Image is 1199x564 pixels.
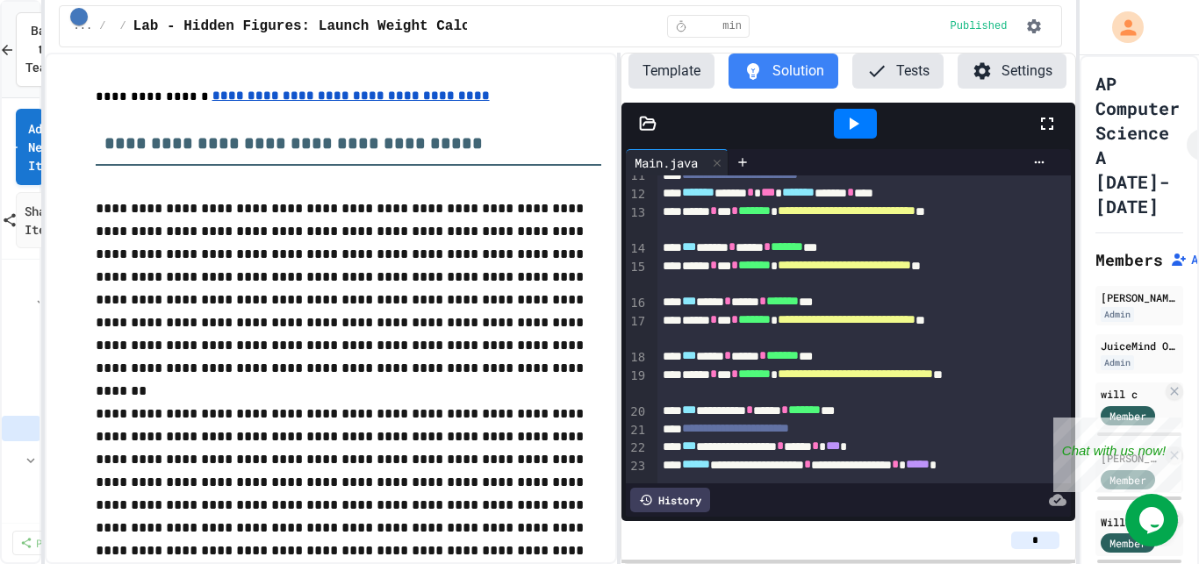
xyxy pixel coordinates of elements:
[16,192,46,248] a: Share Items
[626,349,648,368] div: 18
[729,54,838,89] button: Solution
[1101,338,1178,353] div: JuiceMind Official
[133,16,521,37] span: Lab - Hidden Figures: Launch Weight Calculator
[1125,494,1181,546] iframe: chat widget
[852,54,944,89] button: Tests
[626,313,648,349] div: 17
[626,259,648,295] div: 15
[1109,535,1146,551] span: Member
[1109,408,1146,424] span: Member
[119,19,126,33] span: /
[1053,418,1181,492] iframe: chat widget
[626,153,707,172] div: Main.java
[1094,7,1148,47] div: My Account
[1101,386,1162,402] div: will c
[628,54,714,89] button: Template
[1101,307,1134,322] div: Admin
[951,19,1015,33] div: Content is published and visible to students
[626,422,648,440] div: 21
[12,531,87,555] a: Publish
[626,368,648,403] div: 19
[99,19,105,33] span: /
[951,19,1008,33] span: Published
[1101,289,1178,305] div: [PERSON_NAME]
[626,186,648,204] div: 12
[1101,355,1134,370] div: Admin
[630,488,710,512] div: History
[626,240,648,259] div: 14
[722,19,742,33] span: min
[626,149,729,175] div: Main.java
[1101,514,1162,530] div: Willow [PERSON_NAME]
[958,54,1066,89] button: Settings
[16,12,46,87] button: Back to Teams
[16,109,44,185] a: Add New Item
[1095,247,1163,272] h2: Members
[626,439,648,458] div: 22
[1095,71,1180,218] h1: AP Computer Science A [DATE]-[DATE]
[626,458,648,494] div: 23
[626,295,648,313] div: 16
[626,168,648,186] div: 11
[626,403,648,422] div: 20
[25,22,63,77] span: Back to Teams
[626,204,648,240] div: 13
